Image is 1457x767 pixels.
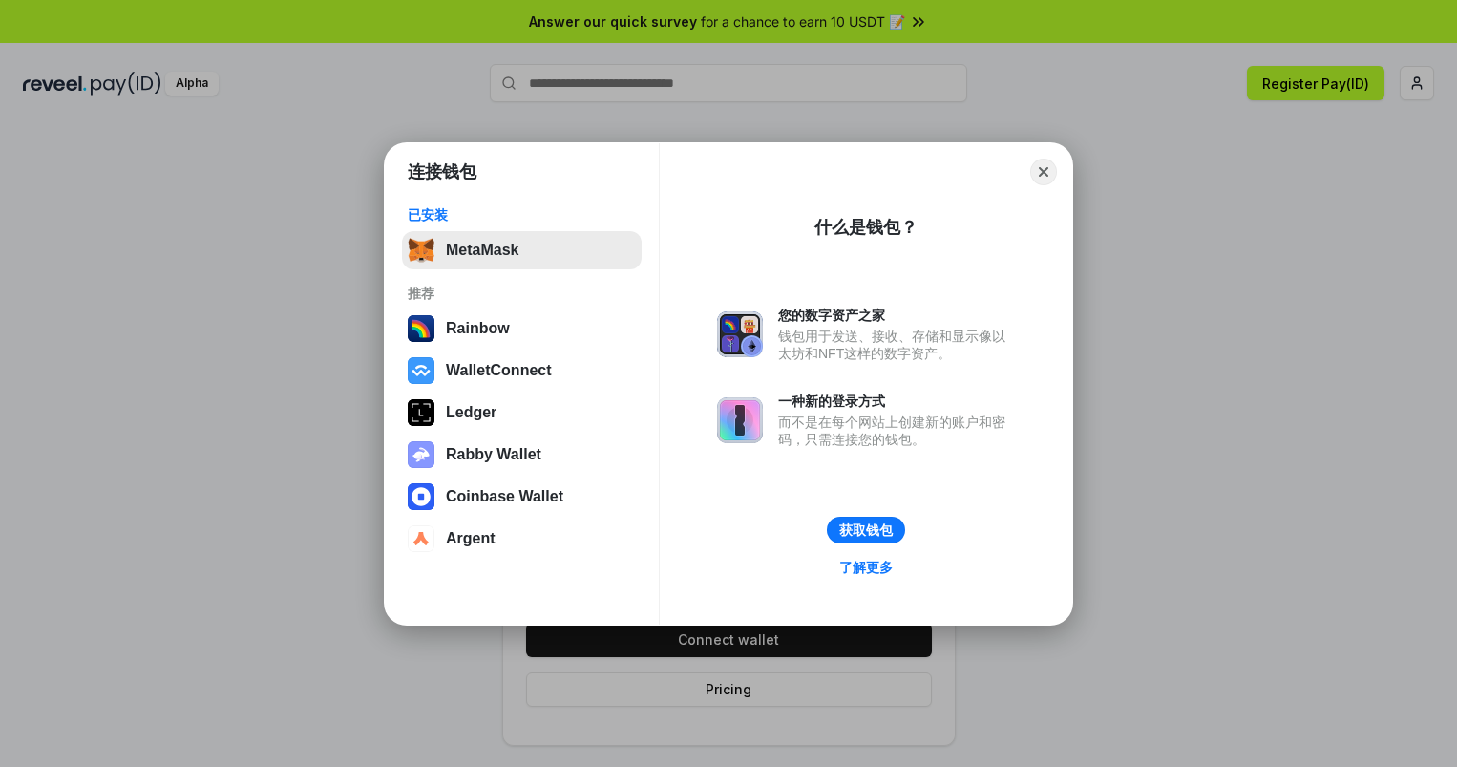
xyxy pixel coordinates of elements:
div: MetaMask [446,242,518,259]
div: WalletConnect [446,362,552,379]
div: Ledger [446,404,496,421]
button: Rainbow [402,309,642,348]
div: 您的数字资产之家 [778,307,1015,324]
div: 已安装 [408,206,636,224]
button: Coinbase Wallet [402,478,642,516]
img: svg+xml,%3Csvg%20xmlns%3D%22http%3A%2F%2Fwww.w3.org%2F2000%2Fsvg%22%20width%3D%2228%22%20height%3... [408,399,434,426]
button: WalletConnect [402,352,642,390]
button: Close [1030,159,1057,185]
button: 获取钱包 [827,517,905,543]
div: 钱包用于发送、接收、存储和显示像以太坊和NFT这样的数字资产。 [778,328,1015,362]
h1: 连接钱包 [408,160,476,183]
div: Coinbase Wallet [446,488,563,505]
img: svg+xml,%3Csvg%20xmlns%3D%22http%3A%2F%2Fwww.w3.org%2F2000%2Fsvg%22%20fill%3D%22none%22%20viewBox... [717,311,763,357]
div: 什么是钱包？ [814,216,918,239]
div: Argent [446,530,496,547]
div: 而不是在每个网站上创建新的账户和密码，只需连接您的钱包。 [778,414,1015,448]
button: Rabby Wallet [402,436,642,474]
div: 一种新的登录方式 [778,393,1015,410]
button: MetaMask [402,231,642,269]
img: svg+xml,%3Csvg%20fill%3D%22none%22%20height%3D%2233%22%20viewBox%3D%220%200%2035%2033%22%20width%... [408,237,434,264]
img: svg+xml,%3Csvg%20width%3D%2228%22%20height%3D%2228%22%20viewBox%3D%220%200%2028%2028%22%20fill%3D... [408,357,434,384]
img: svg+xml,%3Csvg%20width%3D%2228%22%20height%3D%2228%22%20viewBox%3D%220%200%2028%2028%22%20fill%3D... [408,525,434,552]
button: Argent [402,520,642,558]
div: 获取钱包 [839,522,893,539]
div: Rabby Wallet [446,446,541,463]
img: svg+xml,%3Csvg%20xmlns%3D%22http%3A%2F%2Fwww.w3.org%2F2000%2Fsvg%22%20fill%3D%22none%22%20viewBox... [717,397,763,443]
img: svg+xml,%3Csvg%20xmlns%3D%22http%3A%2F%2Fwww.w3.org%2F2000%2Fsvg%22%20fill%3D%22none%22%20viewBox... [408,441,434,468]
div: Rainbow [446,320,510,337]
div: 推荐 [408,285,636,302]
button: Ledger [402,394,642,432]
a: 了解更多 [828,555,904,580]
img: svg+xml,%3Csvg%20width%3D%2228%22%20height%3D%2228%22%20viewBox%3D%220%200%2028%2028%22%20fill%3D... [408,483,434,510]
div: 了解更多 [839,559,893,576]
img: svg+xml,%3Csvg%20width%3D%22120%22%20height%3D%22120%22%20viewBox%3D%220%200%20120%20120%22%20fil... [408,315,434,342]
